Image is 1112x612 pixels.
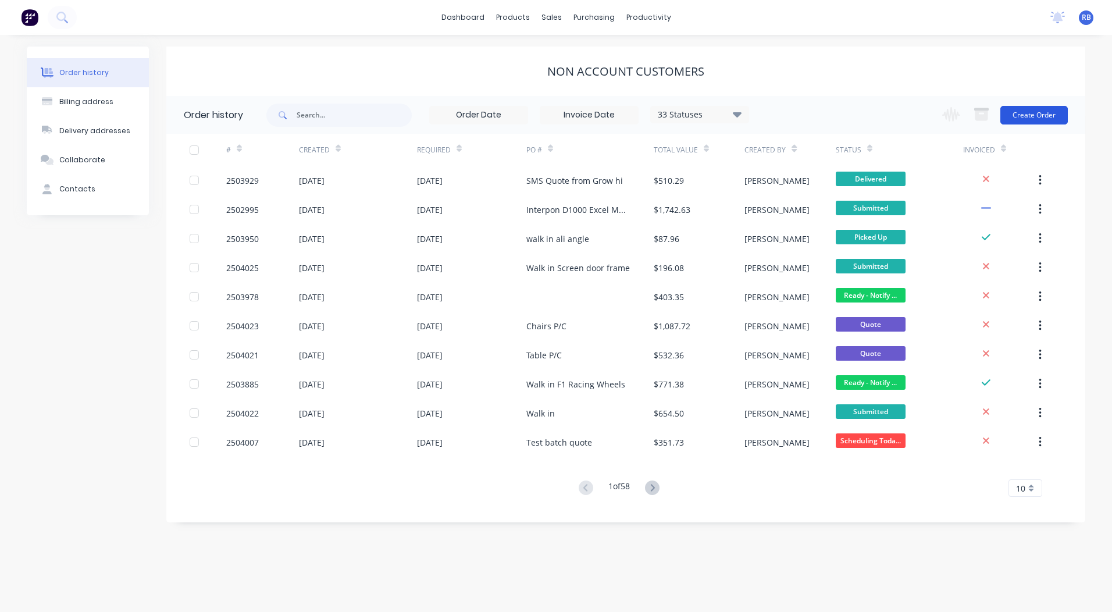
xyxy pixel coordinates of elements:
[744,145,786,155] div: Created By
[417,291,443,303] div: [DATE]
[59,155,105,165] div: Collaborate
[526,204,630,216] div: Interpon D1000 Excel Monument Satin CB
[27,145,149,175] button: Collaborate
[654,407,684,419] div: $654.50
[654,233,679,245] div: $87.96
[417,407,443,419] div: [DATE]
[836,134,963,166] div: Status
[744,378,810,390] div: [PERSON_NAME]
[654,436,684,449] div: $351.73
[836,230,906,244] span: Picked Up
[744,291,810,303] div: [PERSON_NAME]
[417,436,443,449] div: [DATE]
[299,349,325,361] div: [DATE]
[547,65,704,79] div: Non account customers
[1000,106,1068,124] button: Create Order
[226,349,259,361] div: 2504021
[299,145,330,155] div: Created
[299,436,325,449] div: [DATE]
[654,378,684,390] div: $771.38
[417,175,443,187] div: [DATE]
[226,175,259,187] div: 2503929
[59,126,130,136] div: Delivery addresses
[744,233,810,245] div: [PERSON_NAME]
[963,134,1036,166] div: Invoiced
[226,378,259,390] div: 2503885
[744,320,810,332] div: [PERSON_NAME]
[430,106,528,124] input: Order Date
[526,175,623,187] div: SMS Quote from Grow hi
[654,134,744,166] div: Total Value
[417,204,443,216] div: [DATE]
[744,349,810,361] div: [PERSON_NAME]
[417,134,526,166] div: Required
[963,145,995,155] div: Invoiced
[417,145,451,155] div: Required
[526,436,592,449] div: Test batch quote
[526,378,625,390] div: Walk in F1 Racing Wheels
[226,204,259,216] div: 2502995
[226,320,259,332] div: 2504023
[836,346,906,361] span: Quote
[21,9,38,26] img: Factory
[836,201,906,215] span: Submitted
[654,320,690,332] div: $1,087.72
[836,404,906,419] span: Submitted
[299,175,325,187] div: [DATE]
[526,233,589,245] div: walk in ali angle
[526,262,630,274] div: Walk in Screen door frame
[744,436,810,449] div: [PERSON_NAME]
[744,134,835,166] div: Created By
[568,9,621,26] div: purchasing
[417,378,443,390] div: [DATE]
[226,233,259,245] div: 2503950
[417,320,443,332] div: [DATE]
[226,407,259,419] div: 2504022
[184,108,243,122] div: Order history
[226,134,299,166] div: #
[1016,482,1025,494] span: 10
[654,204,690,216] div: $1,742.63
[526,134,654,166] div: PO #
[744,175,810,187] div: [PERSON_NAME]
[836,172,906,186] span: Delivered
[651,108,749,121] div: 33 Statuses
[27,58,149,87] button: Order history
[654,349,684,361] div: $532.36
[59,67,109,78] div: Order history
[59,184,95,194] div: Contacts
[836,375,906,390] span: Ready - Notify ...
[417,349,443,361] div: [DATE]
[299,320,325,332] div: [DATE]
[299,378,325,390] div: [DATE]
[836,259,906,273] span: Submitted
[490,9,536,26] div: products
[744,407,810,419] div: [PERSON_NAME]
[299,407,325,419] div: [DATE]
[526,145,542,155] div: PO #
[27,87,149,116] button: Billing address
[436,9,490,26] a: dashboard
[299,134,417,166] div: Created
[417,233,443,245] div: [DATE]
[299,262,325,274] div: [DATE]
[417,262,443,274] div: [DATE]
[654,291,684,303] div: $403.35
[836,145,861,155] div: Status
[526,320,566,332] div: Chairs P/C
[744,204,810,216] div: [PERSON_NAME]
[744,262,810,274] div: [PERSON_NAME]
[1082,12,1091,23] span: RB
[59,97,113,107] div: Billing address
[299,291,325,303] div: [DATE]
[226,291,259,303] div: 2503978
[536,9,568,26] div: sales
[299,204,325,216] div: [DATE]
[526,349,562,361] div: Table P/C
[836,433,906,448] span: Scheduling Toda...
[540,106,638,124] input: Invoice Date
[654,145,698,155] div: Total Value
[27,116,149,145] button: Delivery addresses
[654,175,684,187] div: $510.29
[299,233,325,245] div: [DATE]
